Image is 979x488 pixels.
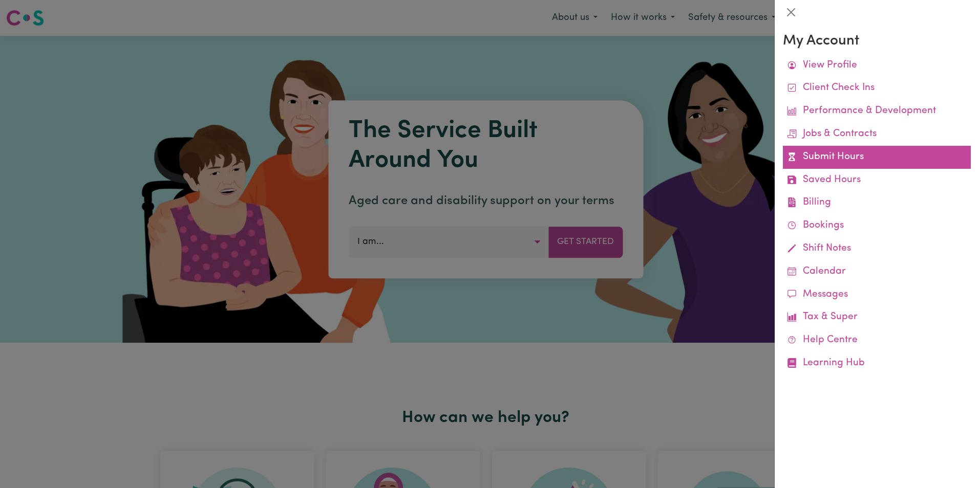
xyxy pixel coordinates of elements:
[783,352,971,375] a: Learning Hub
[783,33,971,50] h3: My Account
[783,191,971,214] a: Billing
[783,54,971,77] a: View Profile
[783,283,971,306] a: Messages
[783,100,971,123] a: Performance & Development
[783,329,971,352] a: Help Centre
[783,306,971,329] a: Tax & Super
[783,260,971,283] a: Calendar
[783,4,799,20] button: Close
[783,123,971,146] a: Jobs & Contracts
[783,169,971,192] a: Saved Hours
[783,214,971,237] a: Bookings
[783,237,971,260] a: Shift Notes
[783,146,971,169] a: Submit Hours
[783,77,971,100] a: Client Check Ins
